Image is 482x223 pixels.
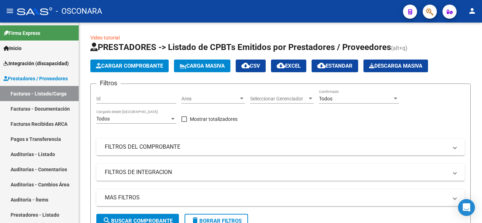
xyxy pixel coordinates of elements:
mat-expansion-panel-header: MAS FILTROS [96,189,465,206]
mat-icon: cloud_download [277,61,285,70]
mat-expansion-panel-header: FILTROS DEL COMPROBANTE [96,138,465,155]
span: Firma Express [4,29,40,37]
mat-panel-title: MAS FILTROS [105,194,448,202]
button: EXCEL [271,60,306,72]
span: Prestadores / Proveedores [4,75,68,82]
span: Area [181,96,239,102]
mat-icon: cloud_download [241,61,250,70]
span: PRESTADORES -> Listado de CPBTs Emitidos por Prestadores / Proveedores [90,42,391,52]
h3: Filtros [96,78,121,88]
a: Video tutorial [90,35,120,41]
mat-icon: menu [6,7,14,15]
app-download-masive: Descarga masiva de comprobantes (adjuntos) [363,60,428,72]
span: Cargar Comprobante [96,63,163,69]
span: Todos [96,116,110,122]
span: CSV [241,63,260,69]
button: Carga Masiva [174,60,230,72]
button: Cargar Comprobante [90,60,169,72]
button: CSV [236,60,266,72]
div: Open Intercom Messenger [458,199,475,216]
mat-expansion-panel-header: FILTROS DE INTEGRACION [96,164,465,181]
mat-panel-title: FILTROS DEL COMPROBANTE [105,143,448,151]
button: Descarga Masiva [363,60,428,72]
mat-icon: cloud_download [317,61,326,70]
span: Mostrar totalizadores [190,115,237,123]
span: Integración (discapacidad) [4,60,69,67]
span: (alt+q) [391,45,408,51]
mat-panel-title: FILTROS DE INTEGRACION [105,168,448,176]
button: Estandar [312,60,358,72]
span: Carga Masiva [180,63,225,69]
mat-icon: person [468,7,476,15]
span: Seleccionar Gerenciador [250,96,307,102]
span: EXCEL [277,63,301,69]
span: - OSCONARA [56,4,102,19]
span: Descarga Masiva [369,63,422,69]
span: Todos [319,96,332,101]
span: Estandar [317,63,353,69]
span: Inicio [4,44,22,52]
